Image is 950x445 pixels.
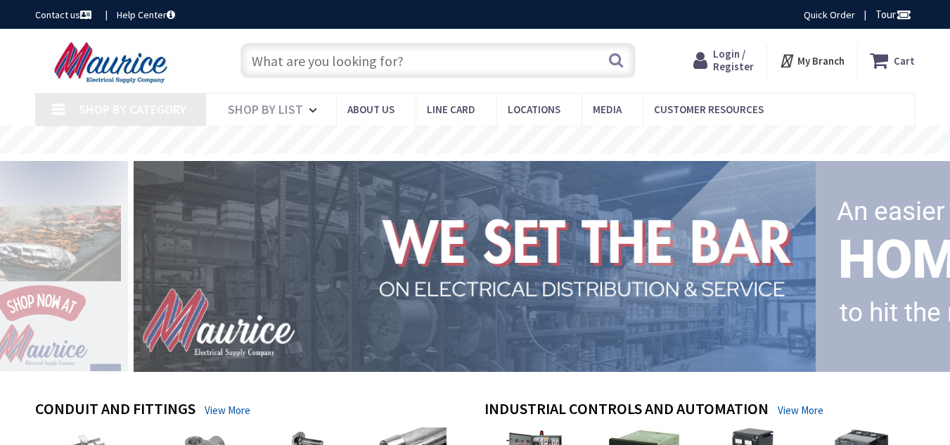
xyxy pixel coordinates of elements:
span: Media [593,103,622,116]
a: Help Center [117,8,175,22]
span: Customer Resources [654,103,764,116]
a: Login / Register [693,48,754,73]
input: What are you looking for? [240,43,636,78]
span: Login / Register [713,47,754,73]
img: Maurice Electrical Supply Company [35,41,191,84]
h4: Industrial Controls and Automation [484,400,769,420]
a: Quick Order [804,8,855,22]
strong: Cart [894,48,915,73]
span: Tour [875,8,911,21]
img: 1_1.png [117,157,821,375]
h4: Conduit and Fittings [35,400,195,420]
a: View More [205,403,250,418]
span: Shop By List [228,101,303,117]
span: Locations [508,103,560,116]
span: About us [347,103,394,116]
span: Shop By Category [79,101,186,117]
rs-layer: Free Same Day Pickup at 15 Locations [347,133,605,148]
div: My Branch [779,48,845,73]
a: Cart [870,48,915,73]
strong: My Branch [797,54,845,67]
a: View More [778,403,823,418]
a: Contact us [35,8,94,22]
span: Line Card [427,103,475,116]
